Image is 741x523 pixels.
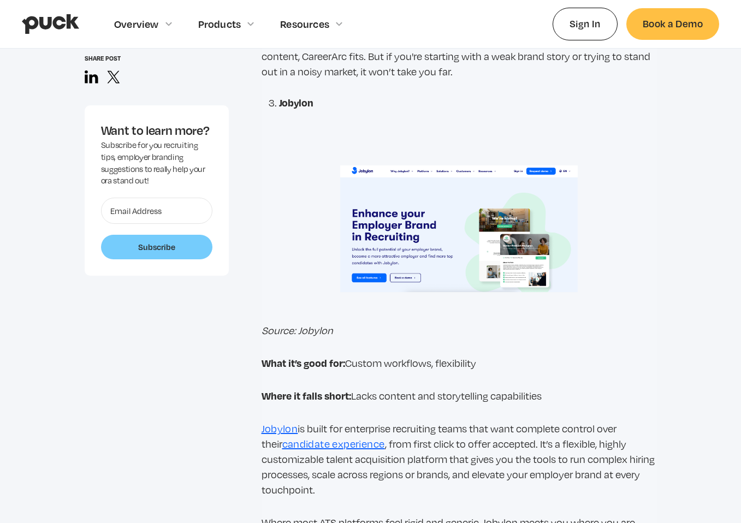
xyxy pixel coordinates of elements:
a: Jobylon [262,423,298,435]
p: If you already have a well-defined and just need a way to publish job content, CareerArc fits. Bu... [262,33,657,79]
div: Overview [114,18,159,30]
div: Subscribe for you recruiting tips, employer branding suggestions to really help your ora stand out! [101,140,212,187]
p: Custom workflows, flexibility [262,355,657,371]
div: Want to learn more? [101,122,212,139]
a: Book a Demo [626,8,719,39]
div: Share post [85,55,229,62]
strong: Where it falls short: [262,389,351,402]
p: Lacks content and storytelling capabilities [262,388,657,403]
a: candidate experience [282,438,385,450]
form: Want to learn more? [101,198,212,260]
strong: Jobylon [279,96,313,109]
input: Email Address [101,198,212,224]
input: Subscribe [101,235,212,260]
strong: What it’s good for: [262,356,345,370]
div: Resources [280,18,329,30]
p: ‍ [262,133,657,148]
p: is built for enterprise recruiting teams that want complete control over their , from first click... [262,421,657,497]
div: Products [198,18,241,30]
em: Source: Jobylon [262,324,333,336]
a: Sign In [553,8,618,40]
